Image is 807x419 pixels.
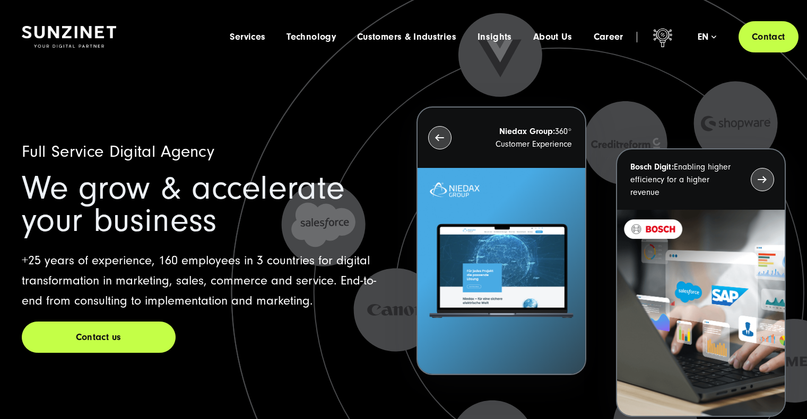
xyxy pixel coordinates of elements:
[22,26,116,48] img: SUNZINET Full Service Digital Agentur
[416,106,586,375] button: Niedax Group:360° Customer Experience Letztes Projekt von Niedax. Ein Laptop auf dem die Niedax W...
[739,21,799,52] a: Contact
[499,127,555,136] strong: Niedax Group:
[471,125,572,150] p: 360° Customer Experience
[630,162,674,172] strong: Bosch Digit:
[698,32,716,42] div: en
[22,251,391,311] p: +25 years of experience, 160 employees in 3 countries for digital transformation in marketing, sa...
[478,32,512,42] a: Insights
[630,161,732,199] p: Enabling higher efficiency for a higher revenue
[617,210,785,416] img: recent-project_BOSCH_2024-03
[533,32,572,42] a: About Us
[594,32,623,42] a: Career
[230,32,265,42] a: Services
[22,322,176,353] a: Contact us
[357,32,456,42] a: Customers & Industries
[22,169,345,239] span: We grow & accelerate your business
[418,168,585,374] img: Letztes Projekt von Niedax. Ein Laptop auf dem die Niedax Website geöffnet ist, auf blauem Hinter...
[287,32,336,42] a: Technology
[616,148,786,417] button: Bosch Digit:Enabling higher efficiency for a higher revenue recent-project_BOSCH_2024-03
[22,142,215,161] span: Full Service Digital Agency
